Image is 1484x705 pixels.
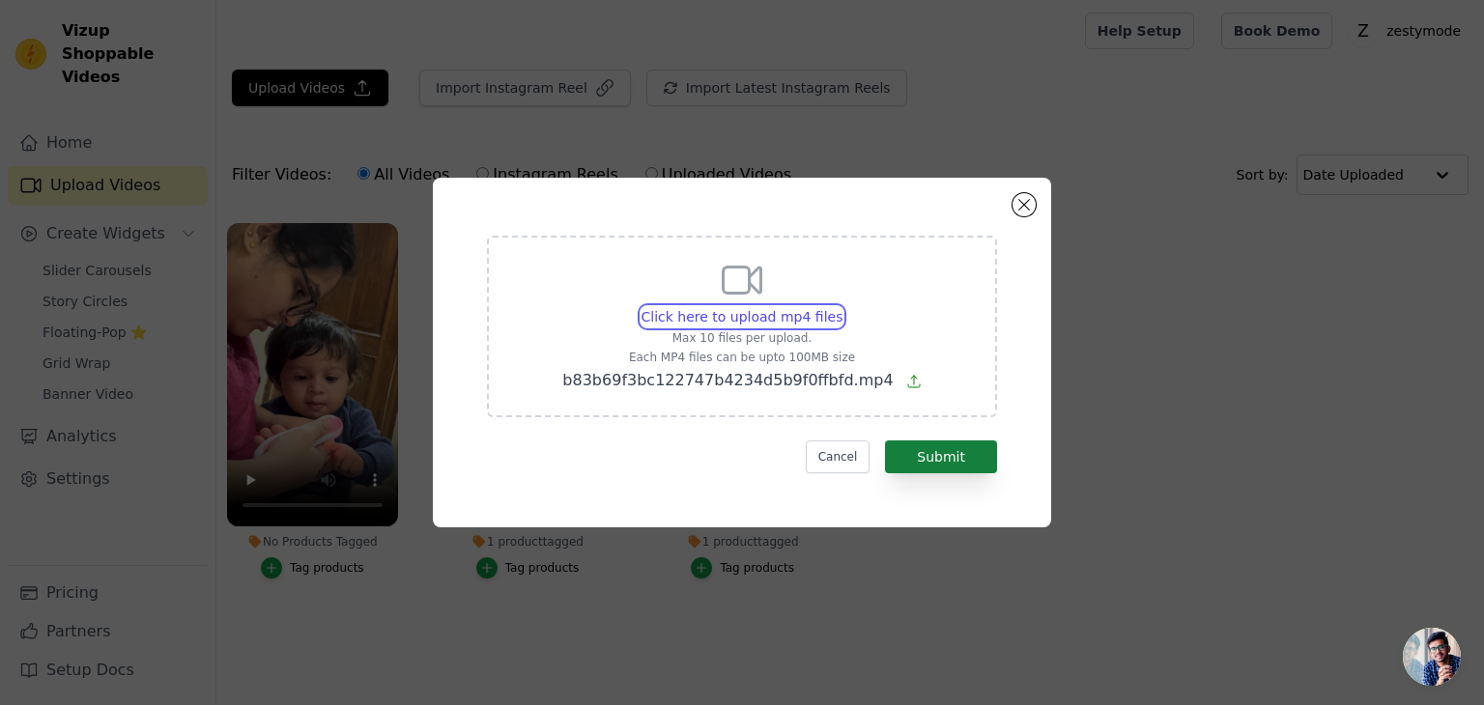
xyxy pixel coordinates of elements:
button: Submit [885,440,997,473]
button: Close modal [1013,193,1036,216]
button: Cancel [806,440,870,473]
a: Open chat [1403,628,1461,686]
span: b83b69f3bc122747b4234d5b9f0ffbfd.mp4 [562,371,893,389]
span: Click here to upload mp4 files [642,309,843,324]
p: Max 10 files per upload. [562,330,921,346]
p: Each MP4 files can be upto 100MB size [562,350,921,365]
